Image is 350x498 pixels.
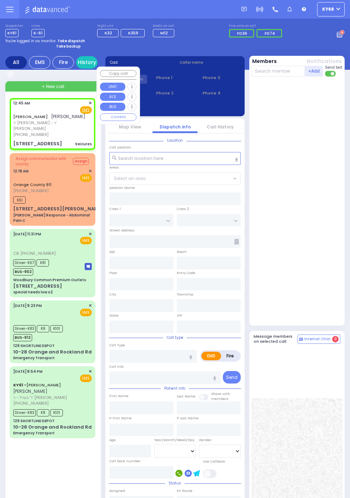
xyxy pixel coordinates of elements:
span: Status [165,480,185,486]
span: Driver-K67 [13,259,35,267]
img: message.svg [241,7,247,12]
span: [PERSON_NAME] [51,113,85,119]
label: Gender [199,438,212,443]
span: [DATE] 11:31 PM [13,231,41,237]
div: 10-28 Orange and Rockland Rd [13,424,92,431]
span: K8 [37,409,49,416]
span: BUS-912 [13,334,32,341]
div: EMS [29,56,50,69]
span: Phone 1 [156,75,194,81]
img: comment-alt.png [299,338,303,341]
span: Assign communicator with county [16,156,72,167]
span: Patient info [161,386,189,391]
div: [STREET_ADDRESS] [13,283,62,290]
label: En Route [177,488,192,493]
label: ZIP [177,313,182,318]
span: K101 [50,325,63,332]
label: Cross 1 [109,206,121,211]
div: Emergency Transport [13,355,55,361]
label: Assigned [109,488,125,493]
span: [DATE] 8:54 PM [13,369,42,374]
span: Call type [163,335,187,340]
label: Fire units on call [229,24,284,28]
span: Phone 4 [202,90,240,96]
span: CB: [PHONE_NUMBER] [13,250,56,256]
span: BUS-902 [13,268,33,275]
button: Assign [73,158,89,165]
span: Phone 2 [156,90,194,96]
div: Year/Month/Week/Day [154,438,196,443]
label: Use Callback [203,459,225,464]
a: Map View [119,124,141,130]
div: [PERSON_NAME] Response - Abdominal Pain C [13,213,92,223]
span: ✕ [89,303,92,309]
span: [PERSON_NAME] [13,388,47,394]
button: ky68 [317,2,345,16]
label: Fire [221,352,240,360]
button: Members [252,58,277,65]
a: Call History [207,124,234,130]
label: Age [109,438,116,443]
div: Fire [52,56,74,69]
span: + New call [42,83,64,90]
label: Dispatcher [5,24,23,28]
span: Driver-K83 [13,409,36,416]
span: [DATE] 9:23 PM [13,303,42,308]
div: [STREET_ADDRESS] [13,140,62,147]
div: special needs low o2 [13,289,53,295]
label: Medic on call [153,24,176,28]
label: Floor [109,270,117,275]
a: History [76,56,97,69]
span: ✕ [89,368,92,375]
label: State [109,313,119,318]
span: Location [164,138,186,143]
button: Copy call [100,70,136,77]
label: Areas [109,165,119,170]
label: Call Location [109,145,131,150]
label: Night unit [97,24,147,28]
span: ✕ [89,231,92,237]
input: Search location here [109,152,241,165]
button: COVERED [100,113,136,121]
label: City [109,292,116,297]
div: Seizures [75,141,92,147]
label: Room [177,249,187,254]
button: BUS [100,103,125,111]
div: 129 SHORTLINE DEPOT [13,343,55,348]
img: Logo [25,5,72,14]
span: K81 [36,259,49,267]
div: Emergency Transport [13,430,55,436]
button: +Add [305,66,323,77]
label: Call Type [109,343,125,348]
label: Last 3 location [110,105,175,111]
a: [PERSON_NAME] [13,382,61,388]
span: EMS [80,174,92,182]
div: All [5,56,27,69]
h5: Message members on selected call [254,334,298,343]
span: Send text [325,65,342,70]
div: 10-28 Orange and Rockland Rd [13,348,92,356]
span: ✕ [89,100,92,106]
label: Township [177,292,193,297]
span: KY61 - [13,382,26,388]
span: [PHONE_NUMBER] [13,188,49,194]
span: FD74 [265,30,275,36]
span: You're logged in as monitor. [5,38,56,44]
span: K-61 [31,29,45,37]
span: Phone 3 [202,75,240,81]
span: ר' בערל - ר' [PERSON_NAME] [13,395,90,401]
label: Street Address [109,228,135,233]
span: K359 [128,30,138,36]
span: Driver-K83 [13,325,36,332]
span: Internal Chat [304,337,331,342]
span: KY61 [5,29,19,37]
span: K61 [13,196,26,204]
span: ky68 [322,6,334,13]
span: EMS [80,237,92,244]
label: Cad: [110,60,171,65]
span: ר' [PERSON_NAME] - ר' [PERSON_NAME] [13,120,90,132]
div: [STREET_ADDRESS][PERSON_NAME] [13,205,104,213]
button: ALS [100,93,125,101]
span: M12 [160,30,168,36]
strong: Take dispatch [57,38,85,44]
